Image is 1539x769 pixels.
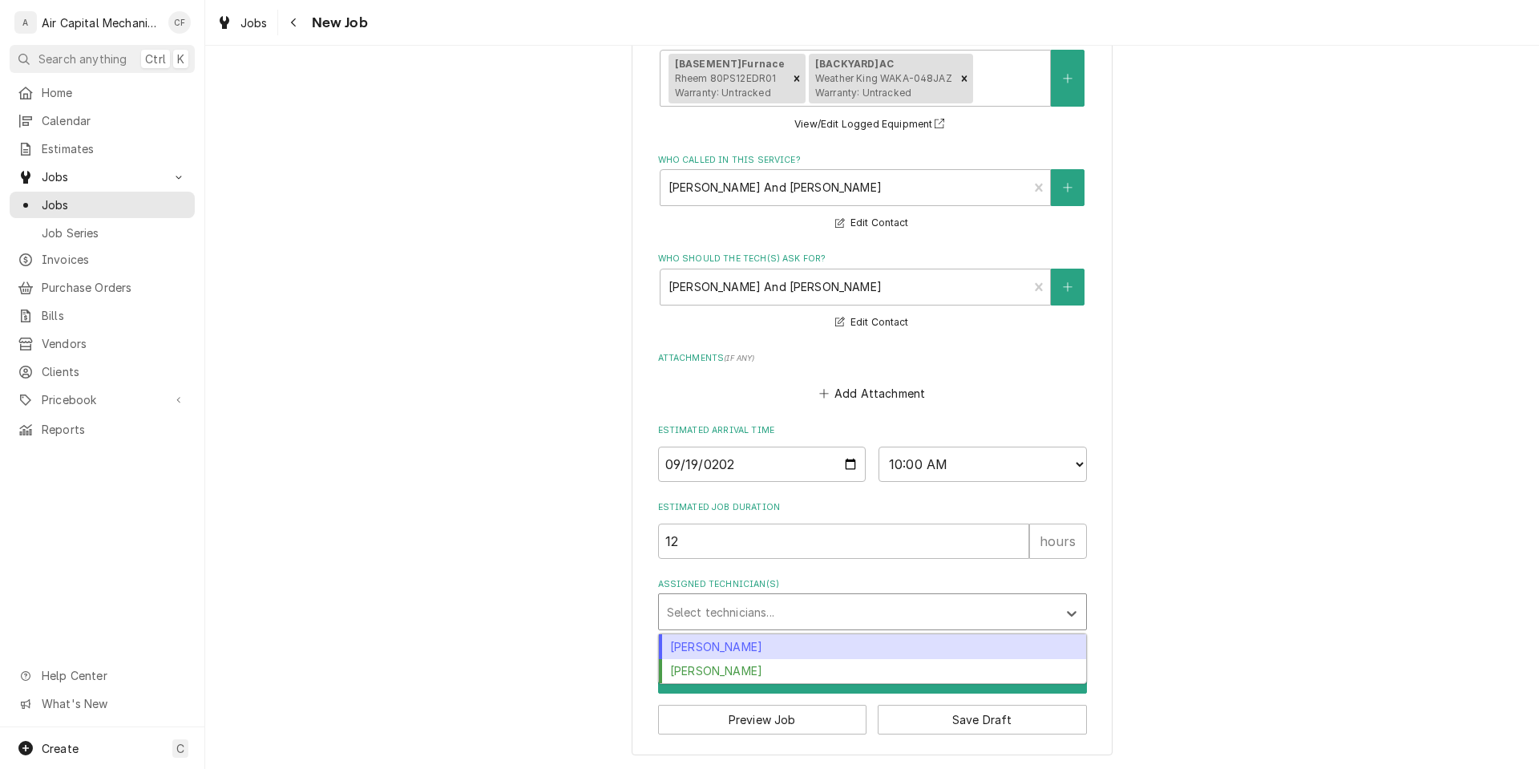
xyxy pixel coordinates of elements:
a: Reports [10,416,195,443]
svg: Create New Contact [1063,182,1072,193]
span: K [177,51,184,67]
div: hours [1029,524,1087,559]
button: Edit Contact [833,213,911,233]
a: Go to What's New [10,690,195,717]
button: Save Draft [878,705,1087,735]
span: Jobs [42,196,187,213]
div: Button Group Row [658,694,1087,735]
a: Go to Pricebook [10,387,195,413]
div: A [14,11,37,34]
span: Pricebook [42,391,163,408]
select: Time Select [879,447,1087,482]
a: Job Series [10,220,195,246]
label: Attachments [658,352,1087,365]
div: Remove [object Object] [788,54,806,103]
label: Who should the tech(s) ask for? [658,253,1087,265]
div: Estimated Job Duration [658,501,1087,558]
a: Calendar [10,107,195,134]
span: Invoices [42,251,187,268]
div: Attachments [658,352,1087,405]
span: ( if any ) [724,354,754,362]
button: Add Attachment [816,382,928,405]
span: Calendar [42,112,187,129]
span: Purchase Orders [42,279,187,296]
span: C [176,740,184,757]
button: Create New Contact [1051,169,1085,206]
a: Bills [10,302,195,329]
div: Button Group [658,664,1087,735]
span: Reports [42,421,187,438]
label: Estimated Arrival Time [658,424,1087,437]
a: Jobs [10,192,195,218]
svg: Create New Equipment [1063,73,1072,84]
button: Edit Contact [833,313,911,333]
span: Vendors [42,335,187,352]
input: Date [658,447,866,482]
button: Create New Contact [1051,269,1085,306]
span: New Job [307,12,368,34]
div: Equipment [658,34,1087,134]
span: Create [42,742,79,755]
span: Ctrl [145,51,166,67]
div: Who should the tech(s) ask for? [658,253,1087,332]
div: Air Capital Mechanical [42,14,160,31]
a: Clients [10,358,195,385]
div: CF [168,11,191,34]
div: Who called in this service? [658,154,1087,233]
a: Purchase Orders [10,274,195,301]
div: Charles Faure's Avatar [168,11,191,34]
a: Go to Jobs [10,164,195,190]
svg: Create New Contact [1063,281,1072,293]
span: Estimates [42,140,187,157]
div: [PERSON_NAME] [659,659,1086,684]
span: Jobs [42,168,163,185]
button: Navigate back [281,10,307,35]
span: Home [42,84,187,101]
a: Vendors [10,330,195,357]
button: Create New Equipment [1051,50,1085,107]
span: Rheem 80PS12EDR01 Warranty: Untracked [675,72,777,99]
strong: [BASEMENT] Furnace [675,58,786,70]
a: Go to Help Center [10,662,195,689]
span: Clients [42,363,187,380]
div: [PERSON_NAME] [659,634,1086,659]
label: Estimated Job Duration [658,501,1087,514]
div: Estimated Arrival Time [658,424,1087,481]
strong: [BACKYARD] AC [815,58,894,70]
div: Assigned Technician(s) [658,578,1087,630]
span: What's New [42,695,185,712]
button: Preview Job [658,705,867,735]
span: Help Center [42,667,185,684]
span: Bills [42,307,187,324]
a: Invoices [10,246,195,273]
span: Jobs [240,14,268,31]
label: Who called in this service? [658,154,1087,167]
a: Estimates [10,136,195,162]
div: Remove [object Object] [955,54,973,103]
span: Job Series [42,225,187,241]
span: Search anything [38,51,127,67]
a: Home [10,79,195,106]
a: Jobs [210,10,274,36]
span: Weather King WAKA-048JAZ Warranty: Untracked [815,72,952,99]
label: Assigned Technician(s) [658,578,1087,591]
button: View/Edit Logged Equipment [792,115,952,135]
button: Search anythingCtrlK [10,45,195,73]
